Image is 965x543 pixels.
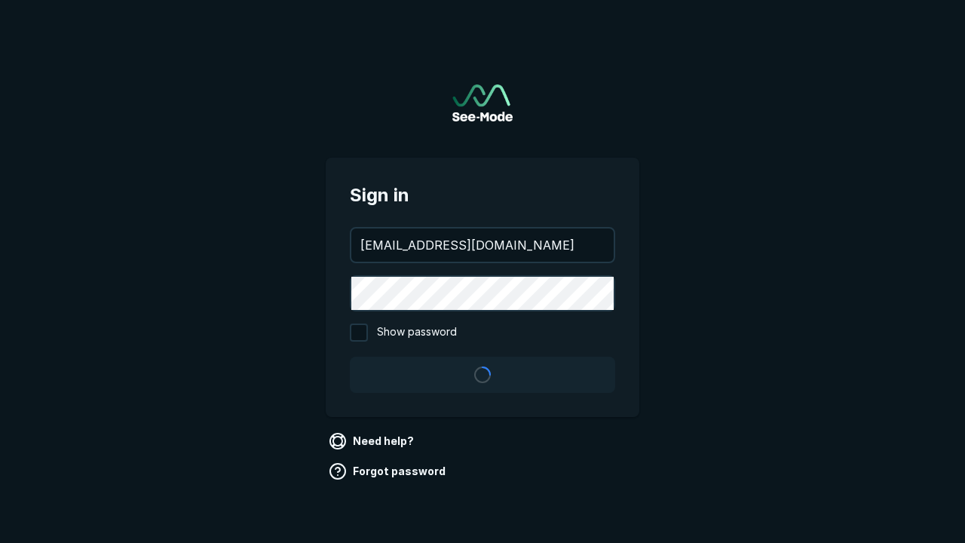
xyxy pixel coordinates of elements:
a: Forgot password [326,459,452,483]
a: Need help? [326,429,420,453]
img: See-Mode Logo [452,84,513,121]
span: Sign in [350,182,615,209]
a: Go to sign in [452,84,513,121]
input: your@email.com [351,229,614,262]
span: Show password [377,324,457,342]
